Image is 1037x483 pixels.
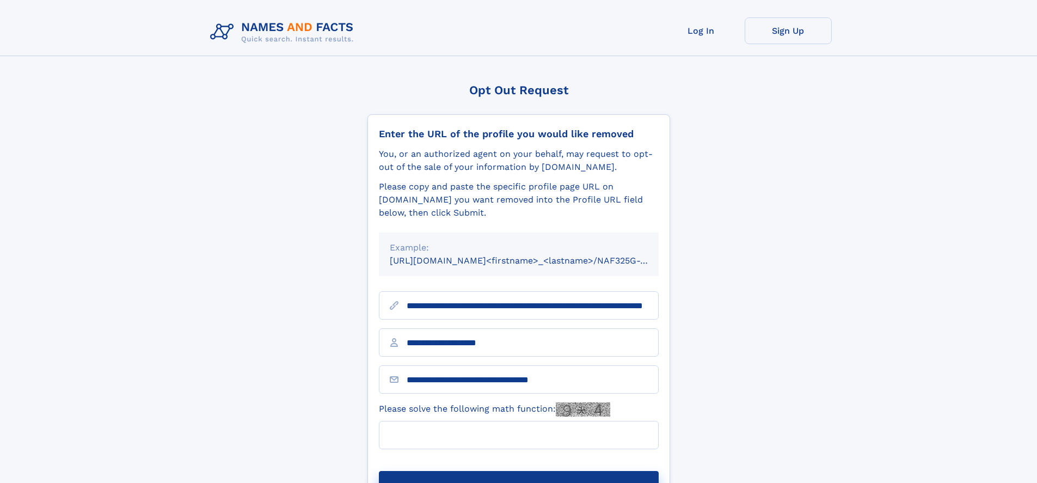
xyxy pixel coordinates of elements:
a: Log In [658,17,745,44]
a: Sign Up [745,17,832,44]
div: Opt Out Request [367,83,670,97]
label: Please solve the following math function: [379,402,610,417]
div: Enter the URL of the profile you would like removed [379,128,659,140]
small: [URL][DOMAIN_NAME]<firstname>_<lastname>/NAF325G-xxxxxxxx [390,255,679,266]
div: You, or an authorized agent on your behalf, may request to opt-out of the sale of your informatio... [379,148,659,174]
div: Please copy and paste the specific profile page URL on [DOMAIN_NAME] you want removed into the Pr... [379,180,659,219]
div: Example: [390,241,648,254]
img: Logo Names and Facts [206,17,363,47]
